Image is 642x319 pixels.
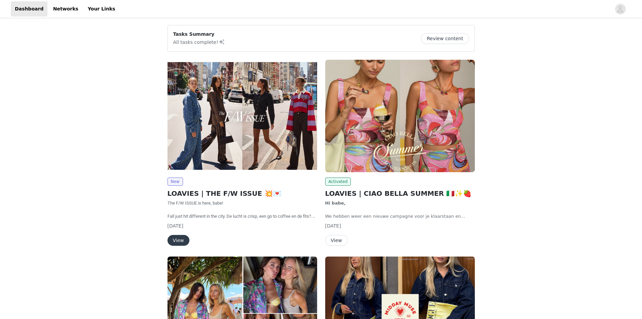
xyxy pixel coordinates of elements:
[325,178,351,186] span: Activated
[325,188,475,198] h2: LOAVIES | CIAO BELLA SUMMER 🇮🇹✨🍓
[167,188,317,198] h2: LOAVIES | THE F/W ISSUE 💥💌
[11,1,48,17] a: Dashboard
[173,38,225,46] p: All tasks complete!
[325,213,475,220] p: We hebben weer een nieuwe campagne voor je klaarstaan en geloof ons: deze wil je echt niet missen...
[167,201,223,206] span: The F/W ISSUE is here, babe!
[325,235,348,246] button: View
[167,178,183,186] span: New
[617,4,623,15] div: avatar
[421,33,469,44] button: Review content
[167,223,183,229] span: [DATE]
[167,235,189,246] button: View
[325,60,475,172] img: LOAVIES
[325,201,346,206] strong: Hi babe,
[167,60,317,172] img: LOAVIES
[325,223,341,229] span: [DATE]
[173,31,225,38] p: Tasks Summary
[49,1,82,17] a: Networks
[167,238,189,243] a: View
[167,214,315,239] span: Fall just hit different in the city. De lucht is crisp, een go to coffee en de fits? On point. De...
[84,1,119,17] a: Your Links
[325,238,348,243] a: View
